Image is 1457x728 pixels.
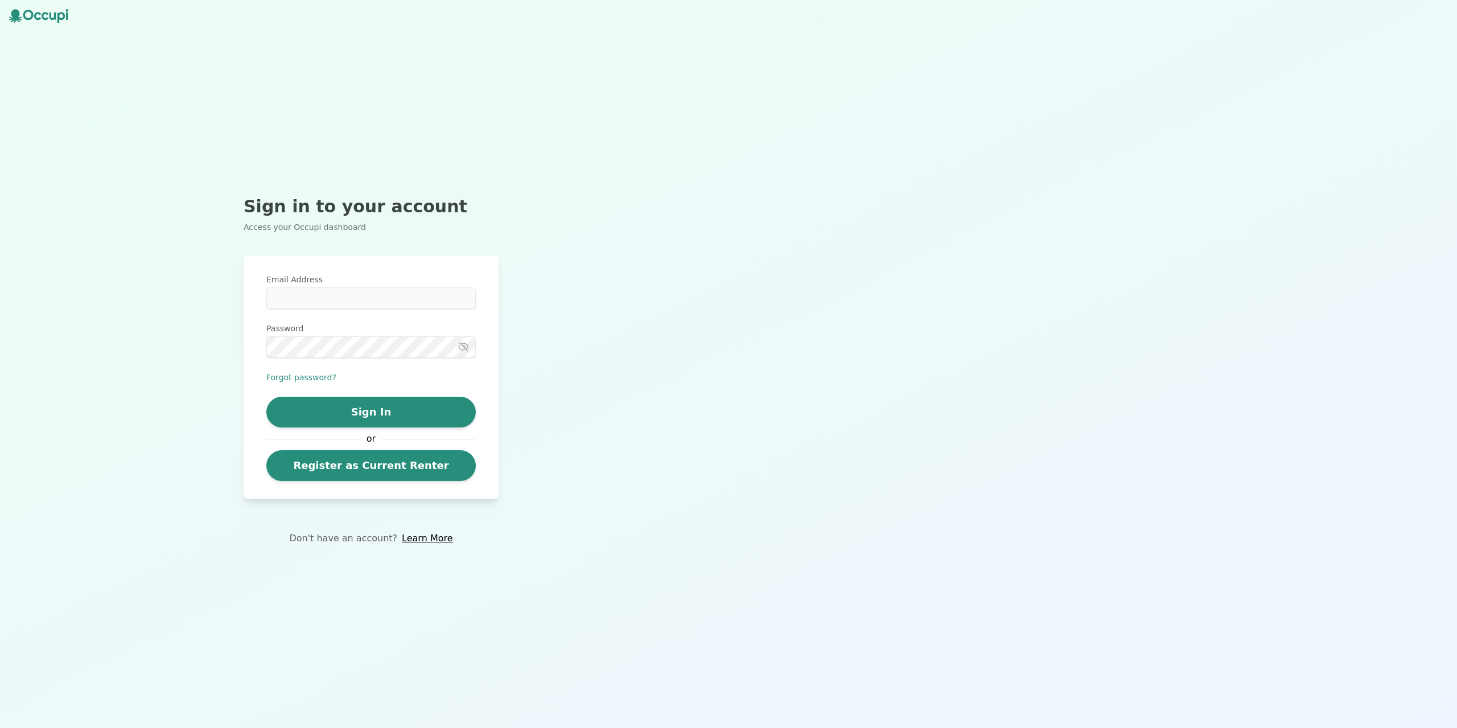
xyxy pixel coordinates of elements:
[244,196,499,217] h2: Sign in to your account
[266,323,476,334] label: Password
[266,372,336,383] button: Forgot password?
[266,274,476,285] label: Email Address
[244,221,499,233] p: Access your Occupi dashboard
[266,450,476,481] a: Register as Current Renter
[266,397,476,427] button: Sign In
[361,432,381,446] span: or
[402,532,452,545] a: Learn More
[289,532,397,545] p: Don't have an account?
